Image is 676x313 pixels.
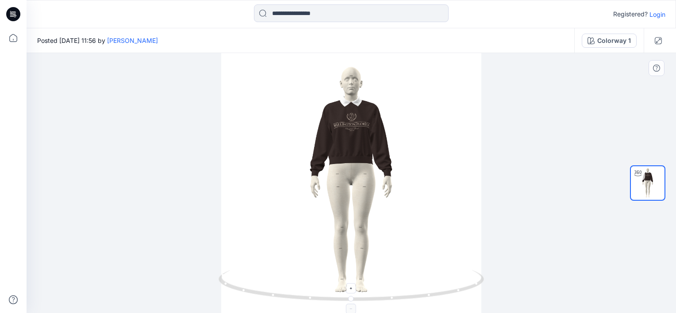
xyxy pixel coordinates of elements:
a: [PERSON_NAME] [107,37,158,44]
p: Registered? [613,9,648,19]
p: Login [649,10,665,19]
img: Arşiv [631,166,664,200]
div: Colorway 1 [597,36,631,46]
span: Posted [DATE] 11:56 by [37,36,158,45]
button: Colorway 1 [582,34,637,48]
